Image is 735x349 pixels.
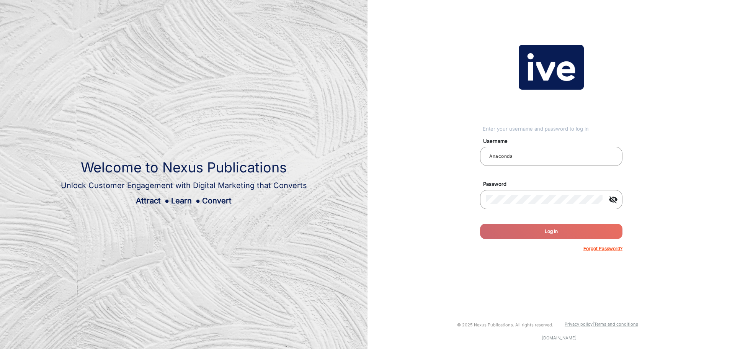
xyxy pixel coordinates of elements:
[477,138,631,145] mat-label: Username
[604,195,622,204] mat-icon: visibility_off
[61,159,307,176] h1: Welcome to Nexus Publications
[165,196,169,205] span: ●
[486,152,616,161] input: Your username
[480,224,622,239] button: Log In
[519,45,584,90] img: vmg-logo
[565,321,593,327] a: Privacy policy
[61,180,307,191] div: Unlock Customer Engagement with Digital Marketing that Converts
[593,321,594,327] a: |
[457,322,553,328] small: © 2025 Nexus Publications. All rights reserved.
[542,335,577,341] a: [DOMAIN_NAME]
[583,245,622,252] p: Forgot Password?
[196,196,200,205] span: ●
[594,321,638,327] a: Terms and conditions
[477,180,631,188] mat-label: Password
[61,195,307,206] div: Attract Learn Convert
[483,125,622,133] div: Enter your username and password to log in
